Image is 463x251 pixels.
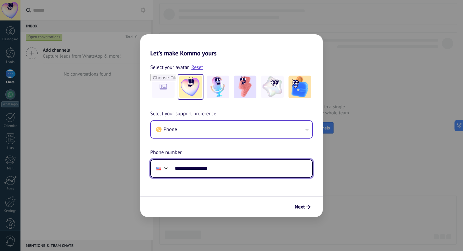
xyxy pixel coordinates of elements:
[207,76,229,98] img: -2.jpeg
[191,64,203,71] a: Reset
[261,76,284,98] img: -4.jpeg
[295,205,305,209] span: Next
[163,126,177,133] span: Phone
[150,63,189,71] span: Select your avatar
[153,162,165,175] div: United States: + 1
[179,76,202,98] img: -1.jpeg
[151,121,312,138] button: Phone
[150,110,216,118] span: Select your support preference
[289,76,311,98] img: -5.jpeg
[292,202,313,212] button: Next
[140,34,323,57] h2: Let's make Kommo yours
[234,76,256,98] img: -3.jpeg
[150,149,182,157] span: Phone number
